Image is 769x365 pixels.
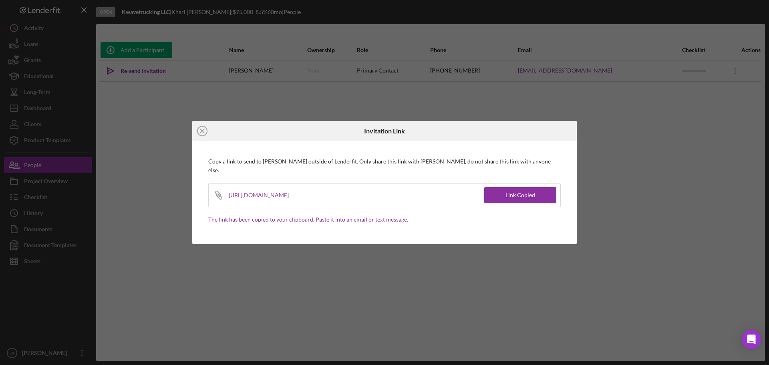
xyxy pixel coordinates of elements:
div: Link Copied [505,187,535,203]
div: [URL][DOMAIN_NAME] [229,184,299,207]
p: The link has been copied to your clipboard. Paste it into an email or text message. [208,215,561,224]
h6: Invitation Link [364,127,405,135]
p: Copy a link to send to [PERSON_NAME] outside of Lenderfit. Only share this link with [PERSON_NAME... [208,157,561,175]
button: Link Copied [484,187,556,203]
div: Open Intercom Messenger [742,330,761,349]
